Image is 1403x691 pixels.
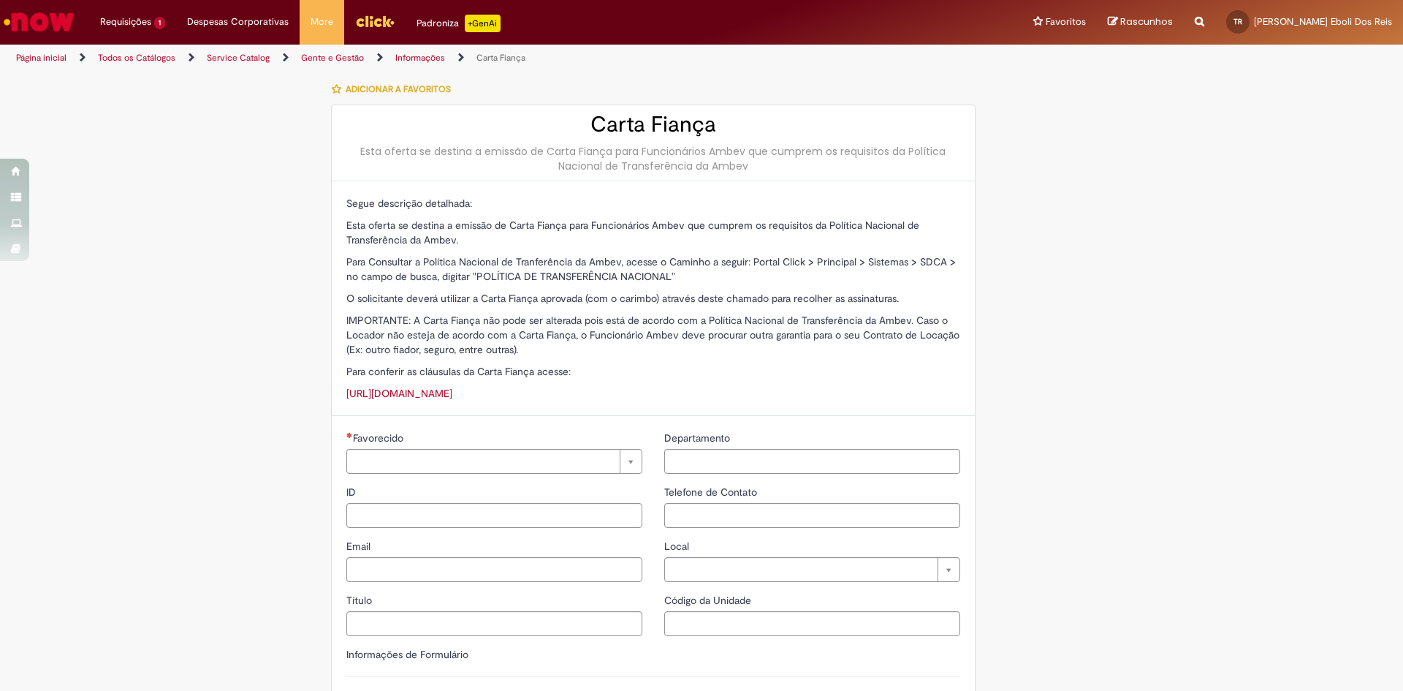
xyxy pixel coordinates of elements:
input: Departamento [664,449,960,474]
span: TR [1233,17,1242,26]
a: Carta Fiança [476,52,525,64]
div: Esta oferta se destina a emissão de Carta Fiança para Funcionários Ambev que cumprem os requisito... [346,144,960,173]
span: Favoritos [1046,15,1086,29]
span: Código da Unidade [664,594,754,607]
span: Departamento [664,431,733,445]
a: Todos os Catálogos [98,52,175,64]
span: Rascunhos [1120,15,1173,29]
span: Telefone de Contato [664,486,760,499]
p: Esta oferta se destina a emissão de Carta Fiança para Funcionários Ambev que cumprem os requisito... [346,218,960,247]
a: Gente e Gestão [301,52,364,64]
a: Informações [395,52,445,64]
span: Requisições [100,15,151,29]
p: O solicitante deverá utilizar a Carta Fiança aprovada (com o carimbo) através deste chamado para ... [346,291,960,306]
a: [URL][DOMAIN_NAME] [346,387,452,400]
input: Código da Unidade [664,611,960,636]
span: Adicionar a Favoritos [346,83,451,95]
span: Título [346,594,375,607]
span: Email [346,540,373,553]
p: Para conferir as cláusulas da Carta Fiança acesse: [346,364,960,379]
p: Segue descrição detalhada: [346,196,960,211]
span: 1 [154,17,165,29]
span: Local [664,540,692,553]
span: [PERSON_NAME] Eboli Dos Reis [1254,15,1392,28]
label: Informações de Formulário [346,648,468,661]
a: Limpar campo Local [664,557,960,582]
input: Email [346,557,642,582]
a: Limpar campo Favorecido [346,449,642,474]
span: Despesas Corporativas [187,15,289,29]
span: Necessários - Favorecido [353,431,406,445]
a: Service Catalog [207,52,270,64]
ul: Trilhas de página [11,45,924,72]
img: click_logo_yellow_360x200.png [355,10,395,32]
a: Página inicial [16,52,66,64]
input: Título [346,611,642,636]
p: Para Consultar a Política Nacional de Tranferência da Ambev, acesse o Caminho a seguir: Portal Cl... [346,254,960,284]
h2: Carta Fiança [346,113,960,137]
button: Adicionar a Favoritos [331,74,459,105]
p: IMPORTANTE: A Carta Fiança não pode ser alterada pois está de acordo com a Política Nacional de T... [346,313,960,357]
p: +GenAi [465,15,501,32]
a: Rascunhos [1108,15,1173,29]
div: Padroniza [417,15,501,32]
span: More [311,15,333,29]
span: ID [346,486,359,499]
input: ID [346,503,642,528]
span: Necessários [346,432,353,438]
input: Telefone de Contato [664,503,960,528]
img: ServiceNow [1,7,77,37]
